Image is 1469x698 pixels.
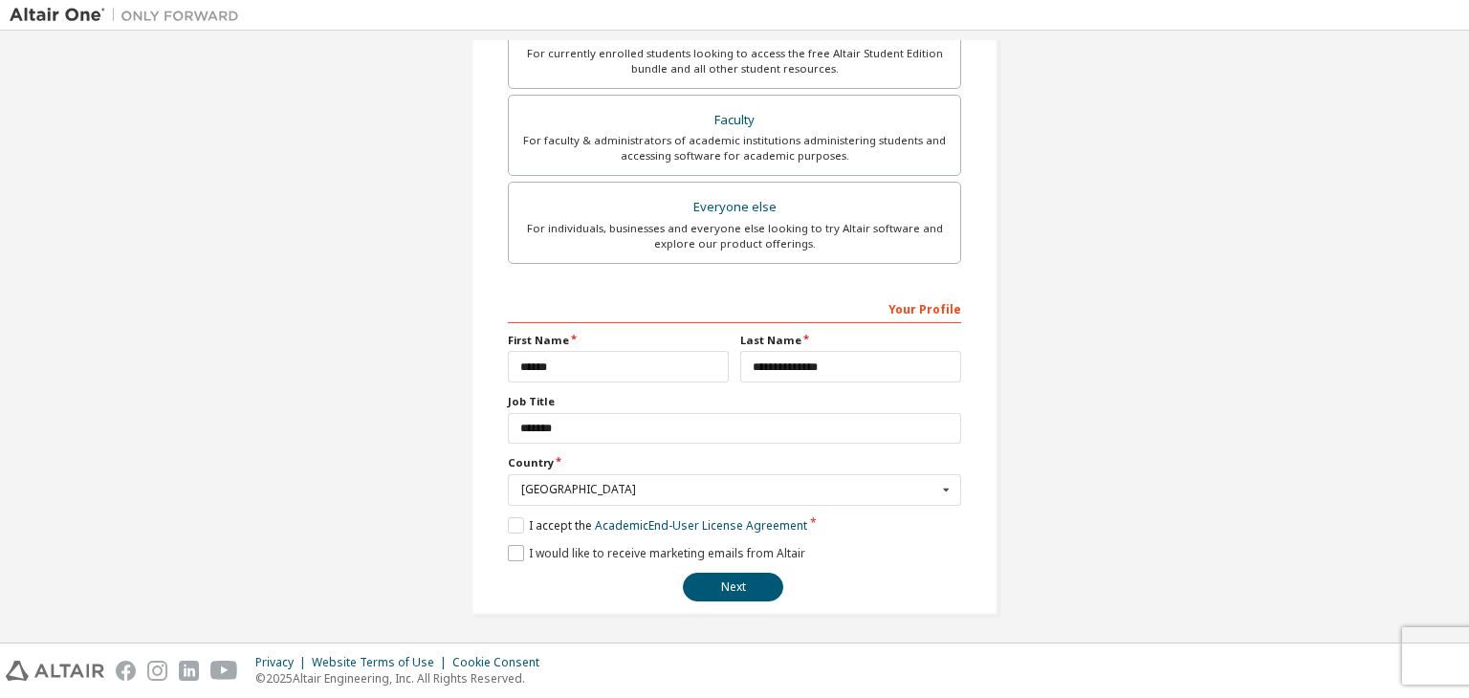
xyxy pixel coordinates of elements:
[116,661,136,681] img: facebook.svg
[179,661,199,681] img: linkedin.svg
[520,133,949,164] div: For faculty & administrators of academic institutions administering students and accessing softwa...
[521,484,937,495] div: [GEOGRAPHIC_DATA]
[740,333,961,348] label: Last Name
[255,655,312,670] div: Privacy
[312,655,452,670] div: Website Terms of Use
[520,221,949,251] div: For individuals, businesses and everyone else looking to try Altair software and explore our prod...
[508,517,807,534] label: I accept the
[508,293,961,323] div: Your Profile
[255,670,551,687] p: © 2025 Altair Engineering, Inc. All Rights Reserved.
[520,194,949,221] div: Everyone else
[452,655,551,670] div: Cookie Consent
[520,46,949,76] div: For currently enrolled students looking to access the free Altair Student Edition bundle and all ...
[595,517,807,534] a: Academic End-User License Agreement
[508,394,961,409] label: Job Title
[6,661,104,681] img: altair_logo.svg
[508,455,961,470] label: Country
[147,661,167,681] img: instagram.svg
[683,573,783,601] button: Next
[10,6,249,25] img: Altair One
[508,333,729,348] label: First Name
[210,661,238,681] img: youtube.svg
[520,107,949,134] div: Faculty
[508,545,805,561] label: I would like to receive marketing emails from Altair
